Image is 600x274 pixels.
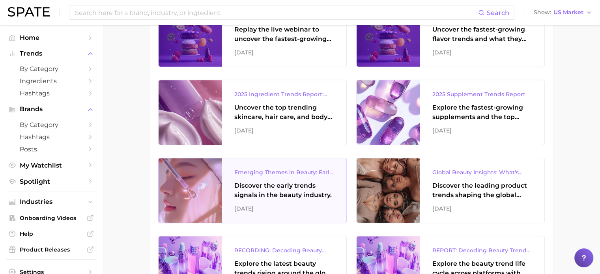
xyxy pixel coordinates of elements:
[6,87,96,99] a: Hashtags
[20,77,83,85] span: Ingredients
[6,131,96,143] a: Hashtags
[234,48,334,57] div: [DATE]
[6,244,96,255] a: Product Releases
[6,143,96,155] a: Posts
[8,7,50,17] img: SPATE
[432,181,532,200] div: Discover the leading product trends shaping the global beauty market.
[432,48,532,57] div: [DATE]
[20,178,83,185] span: Spotlight
[20,198,83,205] span: Industries
[534,10,551,15] span: Show
[20,214,83,222] span: Onboarding Videos
[356,2,545,67] a: REPORT: Flavor Trends Decoded - What's New & What's Next According to TikTok & GoogleUncover the ...
[6,228,96,240] a: Help
[234,25,334,44] div: Replay the live webinar to uncover the fastest-growing flavor trends and what they signal about e...
[553,10,583,15] span: US Market
[532,7,594,18] button: ShowUS Market
[432,25,532,44] div: Uncover the fastest-growing flavor trends and what they signal about evolving consumer tastes.
[6,32,96,44] a: Home
[20,246,83,253] span: Product Releases
[432,89,532,99] div: 2025 Supplement Trends Report
[20,133,83,141] span: Hashtags
[158,158,347,223] a: Emerging Themes in Beauty: Early Trend Signals with Big PotentialDiscover the early trends signal...
[6,212,96,224] a: Onboarding Videos
[6,119,96,131] a: by Category
[356,158,545,223] a: Global Beauty Insights: What's Trending & What's Ahead?Discover the leading product trends shapin...
[487,9,509,17] span: Search
[6,48,96,60] button: Trends
[20,145,83,153] span: Posts
[158,2,347,67] a: RECORDING: Flavor Trends Decoded - What's New & What's Next According to TikTok & GoogleReplay th...
[20,65,83,73] span: by Category
[234,126,334,135] div: [DATE]
[74,6,478,19] input: Search here for a brand, industry, or ingredient
[432,103,532,122] div: Explore the fastest-growing supplements and the top wellness concerns driving consumer demand
[6,196,96,208] button: Industries
[6,103,96,115] button: Brands
[234,181,334,200] div: Discover the early trends signals in the beauty industry.
[20,89,83,97] span: Hashtags
[6,175,96,188] a: Spotlight
[432,204,532,213] div: [DATE]
[432,168,532,177] div: Global Beauty Insights: What's Trending & What's Ahead?
[20,162,83,169] span: My Watchlist
[20,230,83,237] span: Help
[158,80,347,145] a: 2025 Ingredient Trends Report: The Ingredients Defining Beauty in [DATE]Uncover the top trending ...
[432,126,532,135] div: [DATE]
[234,168,334,177] div: Emerging Themes in Beauty: Early Trend Signals with Big Potential
[20,106,83,113] span: Brands
[234,204,334,213] div: [DATE]
[6,63,96,75] a: by Category
[234,246,334,255] div: RECORDING: Decoding Beauty Trends & Platform Dynamics on Google, TikTok & Instagram
[6,75,96,87] a: Ingredients
[6,159,96,171] a: My Watchlist
[20,50,83,57] span: Trends
[432,246,532,255] div: REPORT: Decoding Beauty Trends & Platform Dynamics on Google, TikTok & Instagram
[356,80,545,145] a: 2025 Supplement Trends ReportExplore the fastest-growing supplements and the top wellness concern...
[20,34,83,41] span: Home
[234,89,334,99] div: 2025 Ingredient Trends Report: The Ingredients Defining Beauty in [DATE]
[20,121,83,129] span: by Category
[234,103,334,122] div: Uncover the top trending skincare, hair care, and body care ingredients capturing attention on Go...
